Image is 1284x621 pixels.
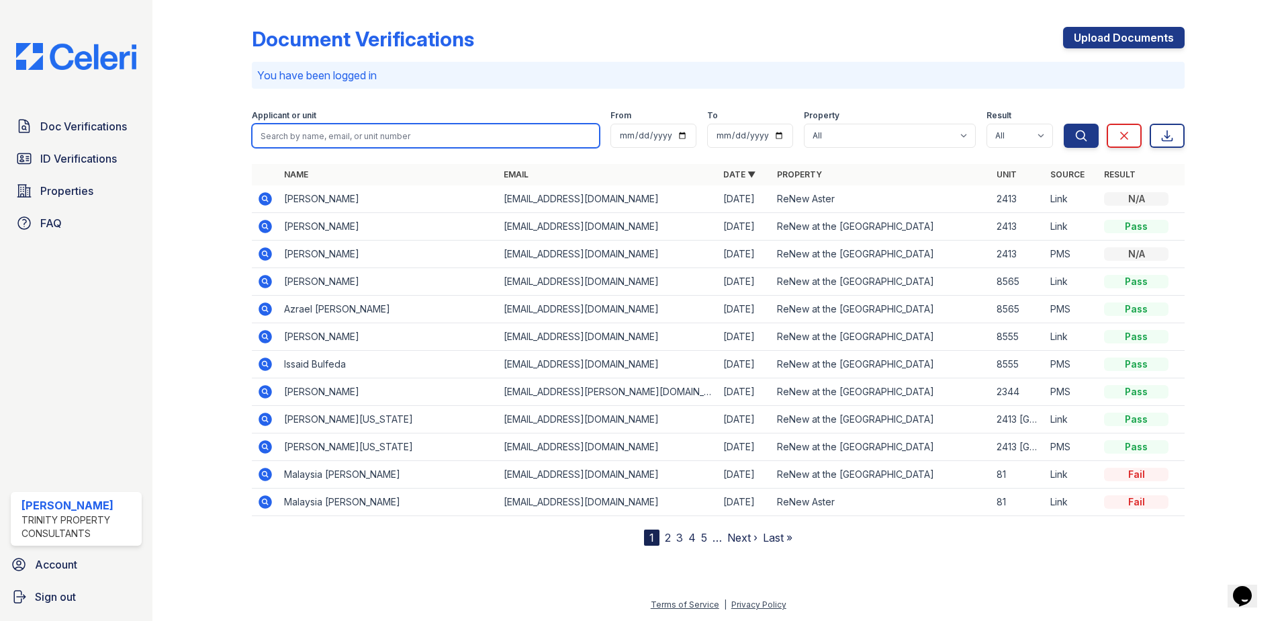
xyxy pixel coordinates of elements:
td: [PERSON_NAME][US_STATE] [279,433,498,461]
span: Sign out [35,589,76,605]
td: ReNew at the [GEOGRAPHIC_DATA] [772,406,991,433]
td: ReNew at the [GEOGRAPHIC_DATA] [772,351,991,378]
a: Unit [997,169,1017,179]
label: From [610,110,631,121]
span: Properties [40,183,93,199]
td: [DATE] [718,433,772,461]
div: Pass [1104,413,1168,426]
td: ReNew at the [GEOGRAPHIC_DATA] [772,323,991,351]
td: [PERSON_NAME][US_STATE] [279,406,498,433]
td: 81 [991,461,1045,489]
td: ReNew at the [GEOGRAPHIC_DATA] [772,241,991,268]
td: 81 [991,489,1045,516]
td: [DATE] [718,351,772,378]
a: 5 [701,531,707,544]
a: ID Verifications [11,145,142,172]
td: [EMAIL_ADDRESS][DOMAIN_NAME] [498,406,718,433]
a: Next › [727,531,758,544]
a: Source [1050,169,1085,179]
td: Link [1045,323,1099,351]
td: 2344 [991,378,1045,406]
a: Properties [11,177,142,204]
a: Result [1104,169,1136,179]
td: PMS [1045,378,1099,406]
label: Property [804,110,839,121]
td: PMS [1045,433,1099,461]
span: ID Verifications [40,151,117,167]
td: [DATE] [718,213,772,241]
a: Terms of Service [651,599,719,610]
a: Date ▼ [723,169,755,179]
td: [PERSON_NAME] [279,268,498,296]
td: [DATE] [718,489,772,516]
td: Malaysia [PERSON_NAME] [279,489,498,516]
td: Link [1045,185,1099,213]
input: Search by name, email, or unit number [252,124,600,148]
td: [PERSON_NAME] [279,185,498,213]
div: Pass [1104,385,1168,399]
div: 1 [644,530,659,546]
td: [EMAIL_ADDRESS][DOMAIN_NAME] [498,241,718,268]
td: [DATE] [718,241,772,268]
a: Last » [763,531,792,544]
td: Link [1045,406,1099,433]
td: [PERSON_NAME] [279,323,498,351]
a: Account [5,551,147,578]
td: [PERSON_NAME] [279,213,498,241]
td: [EMAIL_ADDRESS][DOMAIN_NAME] [498,213,718,241]
td: Azrael [PERSON_NAME] [279,296,498,323]
td: [EMAIL_ADDRESS][DOMAIN_NAME] [498,489,718,516]
div: Document Verifications [252,27,474,51]
td: ReNew at the [GEOGRAPHIC_DATA] [772,268,991,296]
span: Account [35,556,77,573]
iframe: chat widget [1228,567,1271,608]
a: Privacy Policy [731,599,786,610]
td: [DATE] [718,406,772,433]
td: 8565 [991,268,1045,296]
td: [EMAIL_ADDRESS][DOMAIN_NAME] [498,296,718,323]
td: PMS [1045,351,1099,378]
div: Pass [1104,275,1168,288]
button: Sign out [5,583,147,610]
td: PMS [1045,296,1099,323]
label: Applicant or unit [252,110,316,121]
td: Link [1045,268,1099,296]
td: Link [1045,461,1099,489]
span: FAQ [40,215,62,231]
label: To [707,110,718,121]
div: Fail [1104,495,1168,509]
span: Doc Verifications [40,118,127,134]
a: Email [504,169,529,179]
td: [DATE] [718,323,772,351]
td: Malaysia [PERSON_NAME] [279,461,498,489]
p: You have been logged in [257,67,1179,83]
td: ReNew at the [GEOGRAPHIC_DATA] [772,461,991,489]
label: Result [987,110,1011,121]
div: [PERSON_NAME] [21,497,136,513]
td: [EMAIL_ADDRESS][DOMAIN_NAME] [498,433,718,461]
td: 2413 [GEOGRAPHIC_DATA] [991,433,1045,461]
td: 2413 [991,213,1045,241]
td: [DATE] [718,268,772,296]
td: ReNew at the [GEOGRAPHIC_DATA] [772,378,991,406]
td: 8555 [991,323,1045,351]
td: [PERSON_NAME] [279,378,498,406]
td: [EMAIL_ADDRESS][PERSON_NAME][DOMAIN_NAME] [498,378,718,406]
div: Trinity Property Consultants [21,513,136,540]
span: … [713,530,722,546]
td: [PERSON_NAME] [279,241,498,268]
a: Doc Verifications [11,113,142,140]
td: ReNew at the [GEOGRAPHIC_DATA] [772,296,991,323]
td: [DATE] [718,185,772,213]
td: [DATE] [718,378,772,406]
td: 2413 [991,241,1045,268]
td: ReNew at the [GEOGRAPHIC_DATA] [772,433,991,461]
td: [EMAIL_ADDRESS][DOMAIN_NAME] [498,268,718,296]
div: Pass [1104,302,1168,316]
a: 3 [676,531,683,544]
div: Pass [1104,220,1168,233]
div: N/A [1104,247,1168,261]
div: N/A [1104,192,1168,206]
td: Link [1045,489,1099,516]
a: 2 [665,531,671,544]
